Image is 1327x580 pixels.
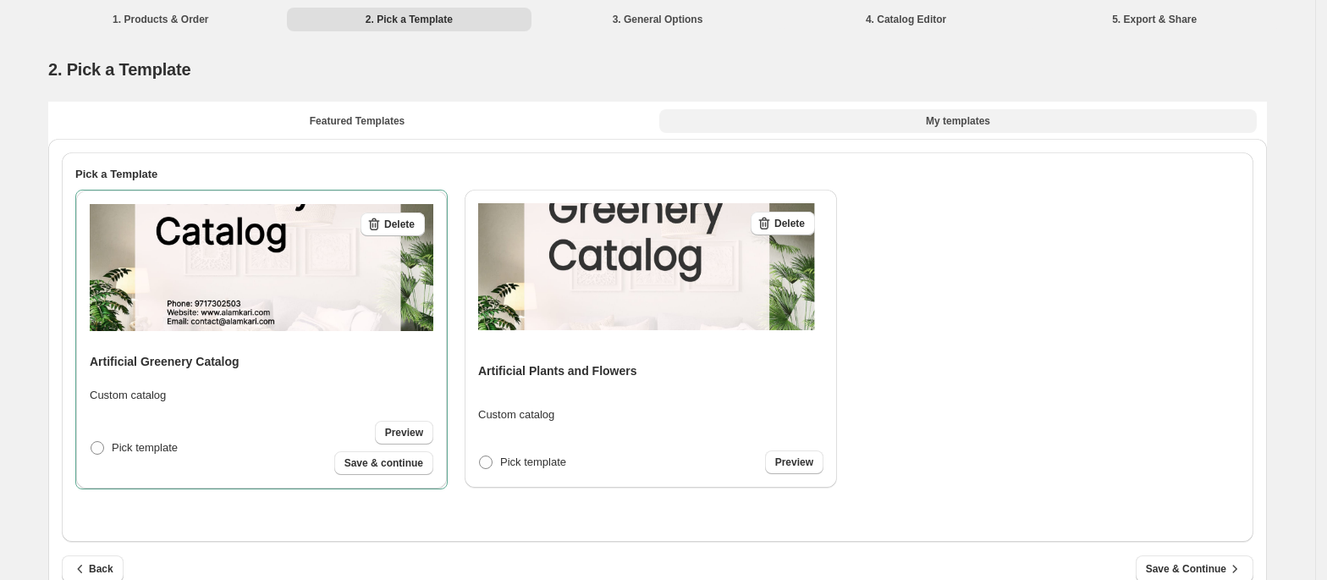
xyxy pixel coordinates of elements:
span: Save & continue [344,456,423,470]
span: Back [72,561,113,577]
a: Preview [375,421,433,445]
span: Pick template [500,456,566,468]
button: Delete [751,212,815,235]
p: Custom catalog [478,406,554,423]
p: Custom catalog [90,387,166,404]
span: Pick template [112,441,178,454]
span: Delete [774,217,805,230]
span: My templates [926,114,990,128]
h2: Pick a Template [75,166,1240,183]
span: Preview [775,456,813,469]
span: Preview [385,426,423,439]
a: Preview [765,450,823,474]
h4: Artificial Greenery Catalog [90,353,240,370]
h4: Artificial Plants and Flowers [478,362,637,379]
span: Featured Templates [310,114,405,128]
span: Save & Continue [1146,561,1243,577]
button: Save & continue [334,451,433,475]
button: Delete [361,213,425,236]
span: 2. Pick a Template [48,60,190,79]
span: Delete [384,218,415,231]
